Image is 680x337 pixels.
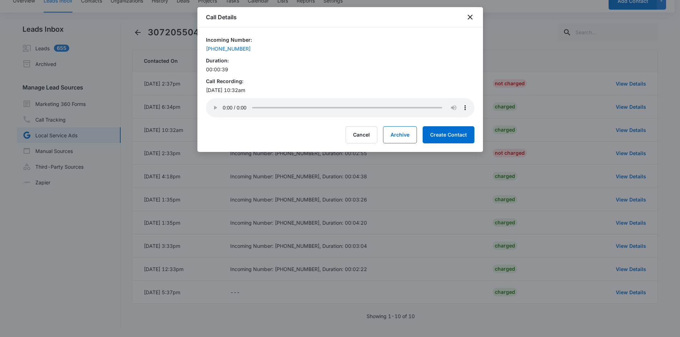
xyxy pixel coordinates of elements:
button: Cancel [346,126,377,143]
h6: Incoming Number: [206,36,474,44]
button: Archive [383,126,417,143]
p: 00:00:39 [206,66,474,73]
a: [PHONE_NUMBER] [206,45,474,52]
button: close [466,13,474,21]
h1: Call Details [206,13,237,21]
button: Create Contact [423,126,474,143]
h6: Call Recording: [206,77,474,85]
audio: Your browser does not support the audio tag. [206,98,474,117]
p: [DATE] 10:32am [206,86,474,94]
h6: Duration: [206,57,474,64]
div: [PHONE_NUMBER] [206,45,467,52]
